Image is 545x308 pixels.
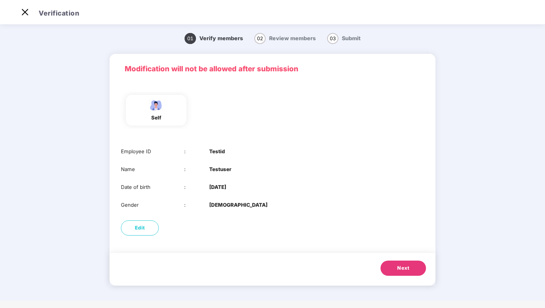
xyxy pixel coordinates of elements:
[254,33,266,44] span: 02
[184,148,210,156] div: :
[209,201,268,209] b: [DEMOGRAPHIC_DATA]
[121,220,159,236] button: Edit
[147,99,166,112] img: svg+xml;base64,PHN2ZyBpZD0iRW1wbG95ZWVfbWFsZSIgeG1sbnM9Imh0dHA6Ly93d3cudzMub3JnLzIwMDAvc3ZnIiB3aW...
[209,148,225,156] b: Testid
[125,63,420,75] p: Modification will not be allowed after submission
[381,261,426,276] button: Next
[342,35,360,41] span: Submit
[185,33,196,44] span: 01
[184,165,210,173] div: :
[209,165,232,173] b: Testuser
[147,114,166,122] div: self
[121,148,184,156] div: Employee ID
[397,264,409,272] span: Next
[135,224,145,232] span: Edit
[209,183,226,191] b: [DATE]
[184,183,210,191] div: :
[121,165,184,173] div: Name
[327,33,338,44] span: 03
[199,35,243,41] span: Verify members
[184,201,210,209] div: :
[269,35,316,41] span: Review members
[121,183,184,191] div: Date of birth
[121,201,184,209] div: Gender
